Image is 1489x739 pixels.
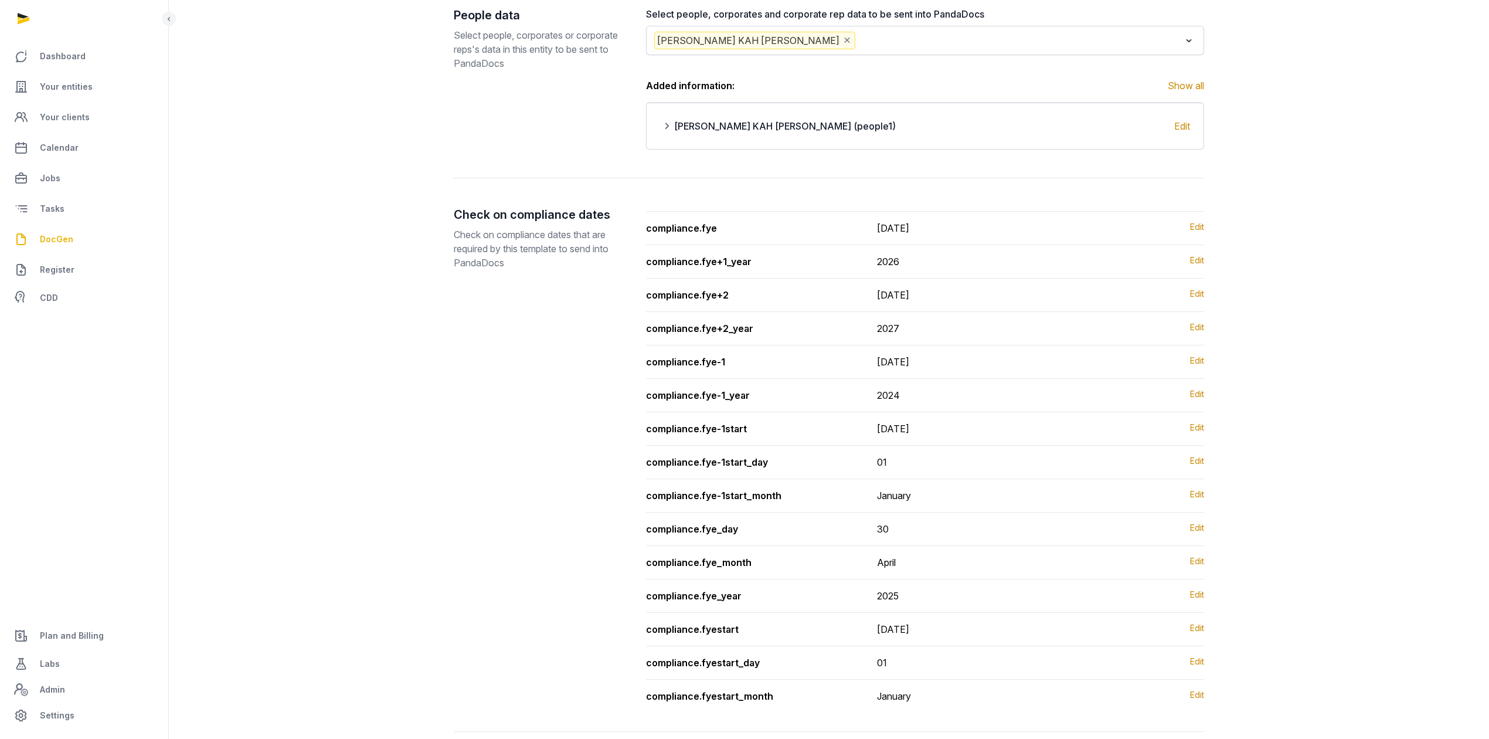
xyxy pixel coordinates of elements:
div: 2025 [877,589,899,603]
a: Edit [1190,589,1204,603]
a: Plan and Billing [9,622,159,650]
div: compliance.fye_year [646,589,858,603]
div: compliance.fye-1start_month [646,489,858,503]
a: Edit [1190,288,1204,302]
span: Admin [40,683,65,697]
a: Edit [1190,388,1204,402]
div: compliance.fye+1_year [646,255,858,269]
div: January [877,689,911,703]
div: compliance.fye-1 [646,355,858,369]
div: 01 [877,656,887,670]
div: compliance.fye_month [646,555,858,569]
a: Edit [1190,489,1204,503]
p: Check on compliance dates that are required by this template to send into PandaDocs [454,228,627,270]
span: [PERSON_NAME] KAH [PERSON_NAME] (people1) [674,119,896,133]
a: Edit [1190,656,1204,670]
div: compliance.fye+2 [646,288,858,302]
a: Edit [1174,120,1190,132]
div: Search for option [652,29,1198,52]
a: Labs [9,650,159,678]
span: Tasks [40,202,64,216]
a: DocGen [9,225,159,253]
div: 01 [877,455,887,469]
div: 30 [877,522,889,536]
div: 2024 [877,388,900,402]
input: Search for option [858,32,1180,49]
a: Edit [1190,622,1204,636]
a: Edit [1190,522,1204,536]
div: 2027 [877,321,899,335]
span: Labs [40,657,60,671]
span: Jobs [40,171,60,185]
span: Plan and Billing [40,629,104,643]
h2: Check on compliance dates [454,206,627,223]
div: compliance.fye [646,221,858,235]
a: Dashboard [9,42,159,70]
div: compliance.fye-1start_day [646,455,858,469]
p: Select people, corporates or corporate reps's data in this entity to be sent to PandaDocs [454,28,627,70]
a: Edit [1190,321,1204,335]
div: [DATE] [877,288,909,302]
div: April [877,555,896,569]
div: compliance.fye_day [646,522,858,536]
a: Edit [1190,221,1204,235]
a: Edit [1190,689,1204,703]
div: [DATE] [877,221,909,235]
label: Select people, corporates and corporate rep data to be sent into PandaDocs [646,7,1204,21]
a: Edit [1190,455,1204,469]
a: Edit [1190,355,1204,369]
div: [DATE] [877,355,909,369]
span: Your entities [40,80,93,94]
div: January [877,489,911,503]
div: compliance.fye-1start [646,422,858,436]
div: compliance.fye-1_year [646,388,858,402]
span: DocGen [40,232,73,246]
a: Settings [9,701,159,730]
div: compliance.fye+2_year [646,321,858,335]
div: compliance.fyestart_month [646,689,858,703]
div: [DATE] [877,422,909,436]
span: Settings [40,709,74,723]
a: CDD [9,286,159,310]
span: Register [40,263,74,277]
div: 2026 [877,255,899,269]
h2: People data [454,7,627,23]
div: compliance.fyestart [646,622,858,636]
span: [PERSON_NAME] KAH [PERSON_NAME] [654,32,855,49]
a: Edit [1190,555,1204,569]
a: Jobs [9,164,159,192]
span: CDD [40,291,58,305]
span: Calendar [40,141,79,155]
a: Edit [1190,255,1204,269]
div: Show all [1168,79,1204,93]
span: Dashboard [40,49,86,63]
a: Register [9,256,159,284]
li: Added information: [646,79,1204,93]
a: Edit [1190,422,1204,436]
div: compliance.fyestart_day [646,656,858,670]
a: Tasks [9,195,159,223]
a: Your entities [9,73,159,101]
a: Admin [9,678,159,701]
a: Your clients [9,103,159,131]
a: Calendar [9,134,159,162]
span: Your clients [40,110,90,124]
button: Deselect MELVIN YUAN KAH LEONG [842,32,852,49]
div: [DATE] [877,622,909,636]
